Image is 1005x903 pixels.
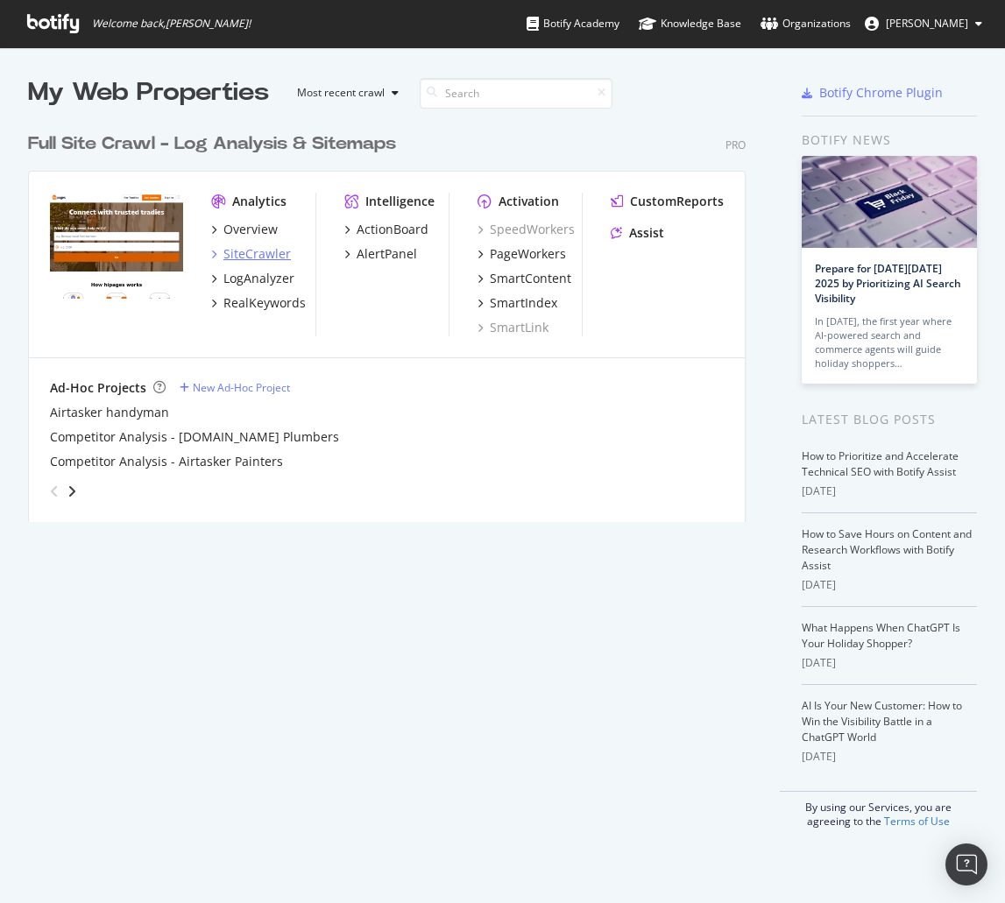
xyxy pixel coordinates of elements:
a: Competitor Analysis - Airtasker Painters [50,453,283,470]
img: hipages.com.au [50,193,183,300]
a: How to Save Hours on Content and Research Workflows with Botify Assist [802,526,972,573]
div: In [DATE], the first year where AI-powered search and commerce agents will guide holiday shoppers… [815,314,964,370]
a: New Ad-Hoc Project [180,380,290,395]
a: CustomReports [611,193,724,210]
div: Botify Academy [527,15,619,32]
a: How to Prioritize and Accelerate Technical SEO with Botify Assist [802,448,959,479]
a: SmartLink [478,319,549,336]
span: Winnie Ye [886,16,968,31]
a: AI Is Your New Customer: How to Win the Visibility Battle in a ChatGPT World [802,698,962,744]
div: [DATE] [802,577,977,593]
a: PageWorkers [478,245,566,263]
div: PageWorkers [490,245,566,263]
div: Intelligence [365,193,435,210]
div: AlertPanel [357,245,417,263]
button: Most recent crawl [283,79,406,107]
div: ActionBoard [357,221,428,238]
a: Full Site Crawl - Log Analysis & Sitemaps [28,131,403,157]
div: Full Site Crawl - Log Analysis & Sitemaps [28,131,396,157]
div: [DATE] [802,749,977,765]
div: Overview [223,221,278,238]
div: Botify news [802,131,977,150]
a: SmartIndex [478,294,557,312]
a: SmartContent [478,270,571,287]
img: Prepare for Black Friday 2025 by Prioritizing AI Search Visibility [802,156,977,248]
div: New Ad-Hoc Project [193,380,290,395]
a: SiteCrawler [211,245,291,263]
div: Organizations [761,15,851,32]
div: Latest Blog Posts [802,410,977,429]
a: Airtasker handyman [50,404,169,421]
div: LogAnalyzer [223,270,294,287]
a: SpeedWorkers [478,221,575,238]
div: Open Intercom Messenger [945,843,987,885]
div: angle-right [66,483,78,500]
div: angle-left [43,477,66,505]
div: Botify Chrome Plugin [819,84,943,102]
a: Botify Chrome Plugin [802,84,943,102]
a: Prepare for [DATE][DATE] 2025 by Prioritizing AI Search Visibility [815,261,961,306]
div: Activation [499,193,559,210]
div: Pro [725,138,746,152]
div: SmartIndex [490,294,557,312]
input: Search [420,78,612,109]
a: AlertPanel [344,245,417,263]
button: [PERSON_NAME] [851,10,996,38]
a: Overview [211,221,278,238]
div: Most recent crawl [297,88,385,98]
span: Welcome back, [PERSON_NAME] ! [92,17,251,31]
div: SiteCrawler [223,245,291,263]
div: Analytics [232,193,287,210]
div: [DATE] [802,483,977,499]
div: SmartContent [490,270,571,287]
a: What Happens When ChatGPT Is Your Holiday Shopper? [802,620,960,651]
div: grid [28,110,760,522]
a: Assist [611,224,664,242]
div: Ad-Hoc Projects [50,379,146,397]
a: Terms of Use [884,814,950,829]
div: My Web Properties [28,75,269,110]
div: Knowledge Base [639,15,741,32]
div: [DATE] [802,655,977,671]
a: LogAnalyzer [211,270,294,287]
a: Competitor Analysis - [DOMAIN_NAME] Plumbers [50,428,339,446]
div: Assist [629,224,664,242]
a: RealKeywords [211,294,306,312]
div: By using our Services, you are agreeing to the [780,791,977,829]
a: ActionBoard [344,221,428,238]
div: RealKeywords [223,294,306,312]
div: CustomReports [630,193,724,210]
